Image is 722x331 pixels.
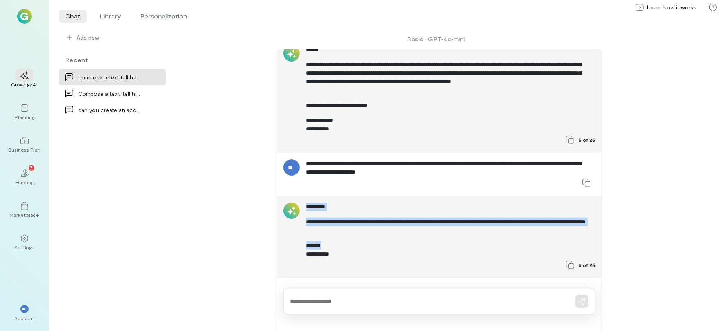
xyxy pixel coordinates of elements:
li: Personalization [134,10,193,23]
a: Funding [10,163,39,192]
div: Growegy AI [11,81,38,88]
div: Marketplace [10,212,40,218]
li: Chat [59,10,87,23]
div: Recent [59,55,166,64]
a: Business Plan [10,130,39,159]
span: 7 [30,164,33,171]
div: Planning [15,114,34,120]
div: Compose a text, tell him that I ask the , I mean… [78,89,142,98]
a: Marketplace [10,195,39,225]
a: Growegy AI [10,65,39,94]
div: Account [15,315,35,321]
div: Funding [15,179,33,185]
div: Business Plan [9,146,40,153]
div: Settings [15,244,34,251]
div: compose a text tell her hi we're already done wit… [78,73,142,82]
span: 5 of 25 [579,137,595,143]
span: 6 of 25 [579,262,595,268]
div: can you create an account on experian like [PERSON_NAME] a… [78,106,142,114]
span: Add new [77,33,160,42]
a: Settings [10,228,39,257]
li: Library [93,10,127,23]
a: Planning [10,97,39,127]
span: Learn how it works [647,3,696,11]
